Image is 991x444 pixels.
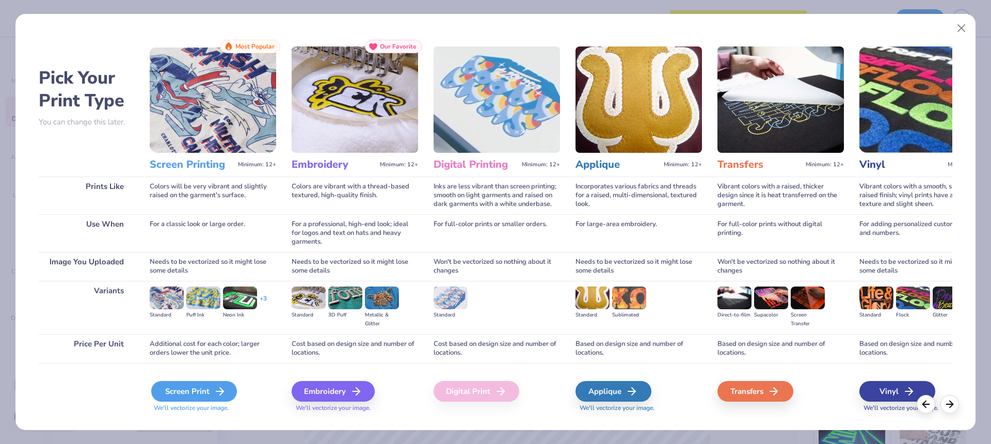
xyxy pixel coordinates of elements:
[576,46,702,153] img: Applique
[522,161,560,168] span: Minimum: 12+
[260,294,267,312] div: + 3
[150,334,276,363] div: Additional cost for each color; larger orders lower the unit price.
[896,287,930,309] img: Flock
[717,252,844,281] div: Won't be vectorized so nothing about it changes
[859,381,935,402] div: Vinyl
[292,177,418,214] div: Colors are vibrant with a thread-based textured, high-quality finish.
[791,287,825,309] img: Screen Transfer
[292,46,418,153] img: Embroidery
[292,252,418,281] div: Needs to be vectorized so it might lose some details
[39,67,134,112] h2: Pick Your Print Type
[717,287,752,309] img: Direct-to-film
[612,287,646,309] img: Sublimated
[717,46,844,153] img: Transfers
[434,177,560,214] div: Inks are less vibrant than screen printing; smooth on light garments and raised on dark garments ...
[434,252,560,281] div: Won't be vectorized so nothing about it changes
[151,381,237,402] div: Screen Print
[859,214,986,252] div: For adding personalized custom names and numbers.
[150,404,276,413] span: We'll vectorize your image.
[365,287,399,309] img: Metallic & Glitter
[292,214,418,252] div: For a professional, high-end look; ideal for logos and text on hats and heavy garments.
[717,311,752,320] div: Direct-to-film
[39,177,134,214] div: Prints Like
[717,334,844,363] div: Based on design size and number of locations.
[664,161,702,168] span: Minimum: 12+
[223,287,257,309] img: Neon Ink
[859,252,986,281] div: Needs to be vectorized so it might lose some details
[933,287,967,309] img: Glitter
[717,381,793,402] div: Transfers
[292,334,418,363] div: Cost based on design size and number of locations.
[576,404,702,413] span: We'll vectorize your image.
[576,334,702,363] div: Based on design size and number of locations.
[150,158,234,171] h3: Screen Printing
[576,287,610,309] img: Standard
[948,161,986,168] span: Minimum: 12+
[576,381,651,402] div: Applique
[292,158,376,171] h3: Embroidery
[806,161,844,168] span: Minimum: 12+
[859,287,893,309] img: Standard
[186,287,220,309] img: Puff Ink
[365,311,399,328] div: Metallic & Glitter
[39,118,134,126] p: You can change this later.
[380,161,418,168] span: Minimum: 12+
[39,281,134,334] div: Variants
[717,177,844,214] div: Vibrant colors with a raised, thicker design since it is heat transferred on the garment.
[434,158,518,171] h3: Digital Printing
[292,311,326,320] div: Standard
[380,43,417,50] span: Our Favorite
[434,46,560,153] img: Digital Printing
[434,334,560,363] div: Cost based on design size and number of locations.
[150,311,184,320] div: Standard
[235,43,275,50] span: Most Popular
[859,311,893,320] div: Standard
[717,214,844,252] div: For full-color prints without digital printing.
[434,311,468,320] div: Standard
[754,287,788,309] img: Supacolor
[186,311,220,320] div: Puff Ink
[576,177,702,214] div: Incorporates various fabrics and threads for a raised, multi-dimensional, textured look.
[434,381,519,402] div: Digital Print
[292,404,418,413] span: We'll vectorize your image.
[576,158,660,171] h3: Applique
[859,46,986,153] img: Vinyl
[434,214,560,252] div: For full-color prints or smaller orders.
[238,161,276,168] span: Minimum: 12+
[576,311,610,320] div: Standard
[39,214,134,252] div: Use When
[292,381,375,402] div: Embroidery
[150,252,276,281] div: Needs to be vectorized so it might lose some details
[223,311,257,320] div: Neon Ink
[859,404,986,413] span: We'll vectorize your image.
[150,177,276,214] div: Colors will be very vibrant and slightly raised on the garment's surface.
[859,177,986,214] div: Vibrant colors with a smooth, slightly raised finish; vinyl prints have a consistent texture and ...
[791,311,825,328] div: Screen Transfer
[328,287,362,309] img: 3D Puff
[859,334,986,363] div: Based on design size and number of locations.
[150,287,184,309] img: Standard
[754,311,788,320] div: Supacolor
[576,214,702,252] div: For large-area embroidery.
[896,311,930,320] div: Flock
[859,158,944,171] h3: Vinyl
[39,334,134,363] div: Price Per Unit
[717,158,802,171] h3: Transfers
[434,287,468,309] img: Standard
[292,287,326,309] img: Standard
[150,214,276,252] div: For a classic look or large order.
[612,311,646,320] div: Sublimated
[576,252,702,281] div: Needs to be vectorized so it might lose some details
[952,19,971,38] button: Close
[933,311,967,320] div: Glitter
[150,46,276,153] img: Screen Printing
[39,252,134,281] div: Image You Uploaded
[328,311,362,320] div: 3D Puff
